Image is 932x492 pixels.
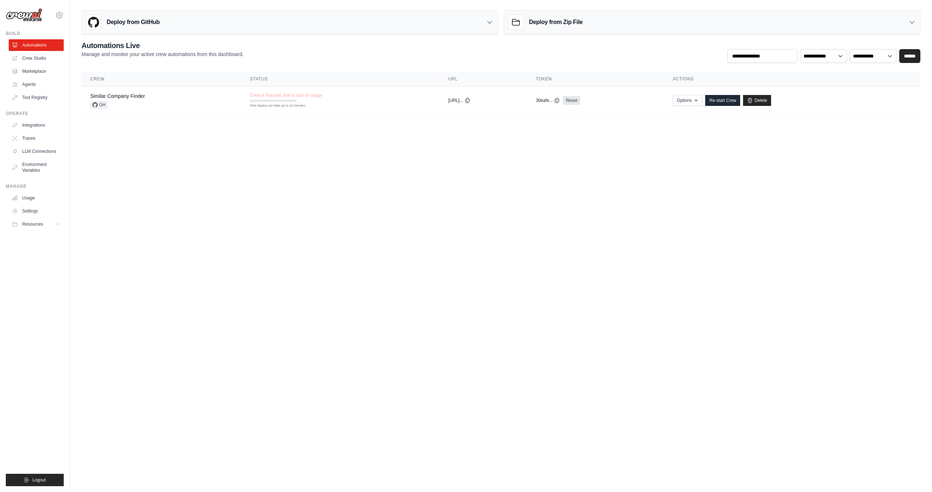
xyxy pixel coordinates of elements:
[9,39,64,51] a: Automations
[32,477,46,483] span: Logout
[107,18,159,27] h3: Deploy from GitHub
[9,119,64,131] a: Integrations
[705,95,740,106] a: Re-start Crew
[563,96,580,105] a: Reset
[9,205,64,217] a: Settings
[9,132,64,144] a: Traces
[6,8,42,22] img: Logo
[9,79,64,90] a: Agents
[86,15,101,29] img: GitHub Logo
[82,72,241,87] th: Crew
[82,40,244,51] h2: Automations Live
[6,31,64,36] div: Build
[9,52,64,64] a: Crew Studio
[6,474,64,486] button: Logout
[743,95,771,106] a: Delete
[664,72,920,87] th: Actions
[673,95,702,106] button: Options
[9,66,64,77] a: Marketplace
[90,93,145,99] a: Similar Company Finder
[22,221,43,227] span: Resources
[241,72,440,87] th: Status
[6,111,64,116] div: Operate
[82,51,244,58] p: Manage and monitor your active crew automations from this dashboard.
[250,92,322,98] span: Crew is Paused, due to lack of usage
[9,159,64,176] a: Environment Variables
[250,103,297,108] div: First deploy can take up to 10 minutes
[9,92,64,103] a: Tool Registry
[90,101,108,108] span: GH
[9,218,64,230] button: Resources
[439,72,527,87] th: URL
[527,72,664,87] th: Token
[9,192,64,204] a: Usage
[6,183,64,189] div: Manage
[529,18,582,27] h3: Deploy from Zip File
[9,146,64,157] a: LLM Connections
[536,98,560,103] button: 30eafe...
